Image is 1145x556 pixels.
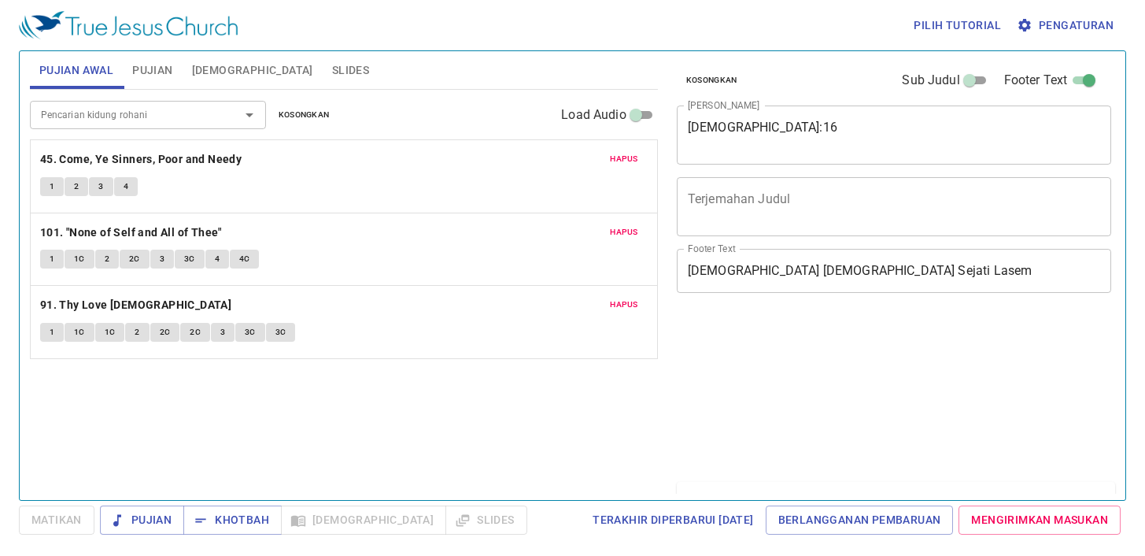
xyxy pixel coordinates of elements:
[239,252,250,266] span: 4C
[600,150,648,169] button: Hapus
[40,323,64,342] button: 1
[89,177,113,196] button: 3
[74,252,85,266] span: 1C
[211,323,235,342] button: 3
[269,106,339,124] button: Kosongkan
[183,506,282,535] button: Khotbah
[205,250,229,269] button: 4
[132,61,172,80] span: Pujian
[266,323,296,342] button: 3C
[160,325,171,339] span: 2C
[971,510,1108,530] span: Mengirimkan Masukan
[235,323,265,342] button: 3C
[245,325,256,339] span: 3C
[40,223,224,243] button: 101. "None of Self and All of Thee"
[192,61,313,80] span: [DEMOGRAPHIC_DATA]
[180,323,210,342] button: 2C
[1020,16,1114,35] span: Pengaturan
[196,510,269,530] span: Khotbah
[958,506,1121,535] a: Mengirimkan Masukan
[50,325,54,339] span: 1
[593,510,753,530] span: Terakhir Diperbarui [DATE]
[561,106,626,124] span: Load Audio
[677,71,747,90] button: Kosongkan
[778,510,941,530] span: Berlangganan Pembaruan
[275,325,286,339] span: 3C
[50,180,54,194] span: 1
[175,250,205,269] button: 3C
[600,295,648,314] button: Hapus
[74,180,79,194] span: 2
[98,180,103,194] span: 3
[100,506,184,535] button: Pujian
[105,325,116,339] span: 1C
[113,510,172,530] span: Pujian
[50,252,54,266] span: 1
[40,250,64,269] button: 1
[160,252,164,266] span: 3
[40,223,222,243] b: 101. "None of Self and All of Thee"
[586,506,759,535] a: Terakhir Diperbarui [DATE]
[19,11,238,39] img: True Jesus Church
[40,150,245,169] button: 45. Come, Ye Sinners, Poor and Needy
[125,323,149,342] button: 2
[129,252,140,266] span: 2C
[39,61,113,80] span: Pujian Awal
[600,223,648,242] button: Hapus
[230,250,260,269] button: 4C
[610,225,638,239] span: Hapus
[914,16,1001,35] span: Pilih tutorial
[114,177,138,196] button: 4
[1004,71,1068,90] span: Footer Text
[135,325,139,339] span: 2
[124,180,128,194] span: 4
[1014,11,1120,40] button: Pengaturan
[150,323,180,342] button: 2C
[766,506,954,535] a: Berlangganan Pembaruan
[215,252,220,266] span: 4
[150,250,174,269] button: 3
[95,323,125,342] button: 1C
[670,310,1026,476] iframe: from-child
[238,104,260,126] button: Open
[677,482,1115,534] div: Daftar Khotbah(1)
[40,295,231,315] b: 91. Thy Love [DEMOGRAPHIC_DATA]
[105,252,109,266] span: 2
[74,325,85,339] span: 1C
[65,250,94,269] button: 1C
[65,177,88,196] button: 2
[40,150,242,169] b: 45. Come, Ye Sinners, Poor and Needy
[902,71,959,90] span: Sub Judul
[184,252,195,266] span: 3C
[220,325,225,339] span: 3
[40,295,235,315] button: 91. Thy Love [DEMOGRAPHIC_DATA]
[610,298,638,312] span: Hapus
[95,250,119,269] button: 2
[279,108,330,122] span: Kosongkan
[120,250,150,269] button: 2C
[332,61,369,80] span: Slides
[688,120,1101,150] textarea: [DEMOGRAPHIC_DATA]:16
[907,11,1007,40] button: Pilih tutorial
[610,152,638,166] span: Hapus
[190,325,201,339] span: 2C
[686,73,737,87] span: Kosongkan
[65,323,94,342] button: 1C
[40,177,64,196] button: 1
